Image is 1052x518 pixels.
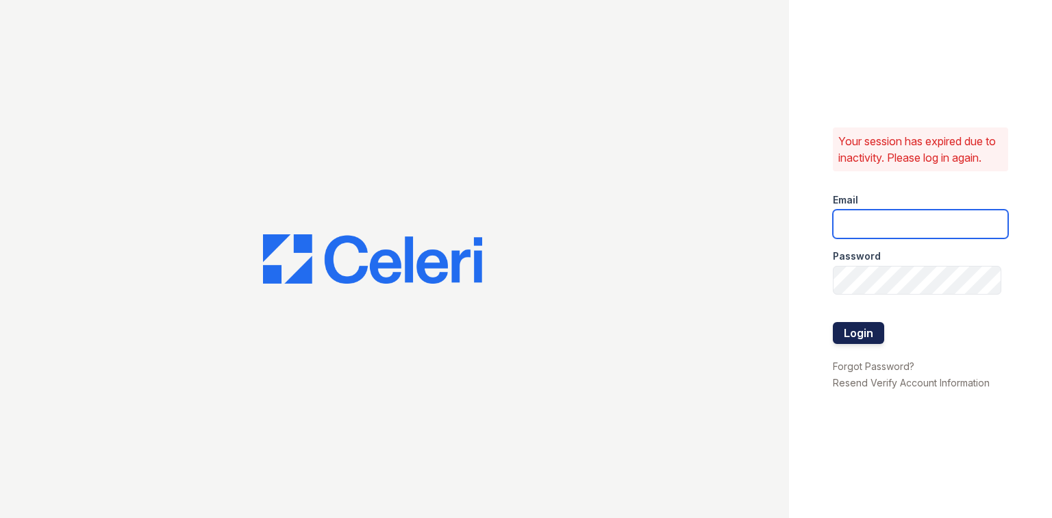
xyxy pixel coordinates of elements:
[263,234,482,284] img: CE_Logo_Blue-a8612792a0a2168367f1c8372b55b34899dd931a85d93a1a3d3e32e68fde9ad4.png
[838,133,1003,166] p: Your session has expired due to inactivity. Please log in again.
[833,249,881,263] label: Password
[833,377,990,388] a: Resend Verify Account Information
[833,360,914,372] a: Forgot Password?
[833,193,858,207] label: Email
[833,322,884,344] button: Login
